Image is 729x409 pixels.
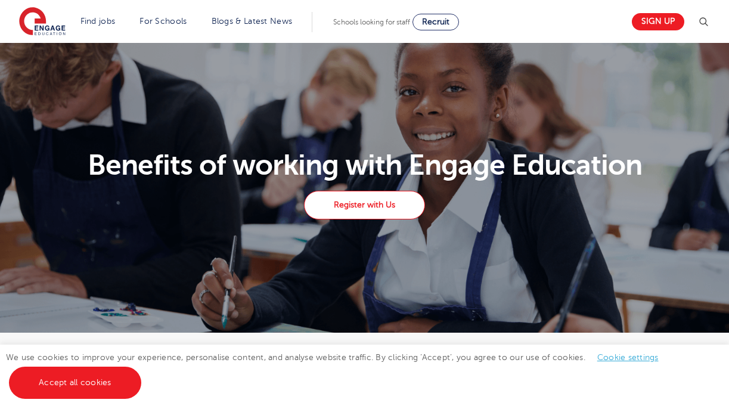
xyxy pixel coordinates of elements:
[12,151,717,179] h1: Benefits of working with Engage Education
[422,17,449,26] span: Recruit
[632,13,684,30] a: Sign up
[19,7,66,37] img: Engage Education
[597,353,659,362] a: Cookie settings
[9,367,141,399] a: Accept all cookies
[412,14,459,30] a: Recruit
[6,353,671,387] span: We use cookies to improve your experience, personalise content, and analyse website traffic. By c...
[333,18,410,26] span: Schools looking for staff
[212,17,293,26] a: Blogs & Latest News
[80,17,116,26] a: Find jobs
[139,17,187,26] a: For Schools
[304,191,424,219] a: Register with Us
